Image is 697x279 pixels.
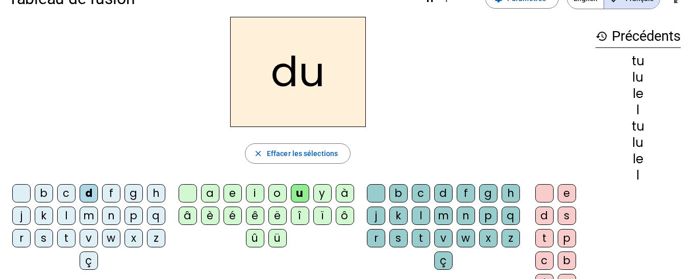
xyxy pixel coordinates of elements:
[336,184,354,202] div: à
[291,184,309,202] div: u
[179,207,197,225] div: â
[502,207,520,225] div: q
[80,184,98,202] div: d
[434,184,453,202] div: d
[479,207,497,225] div: p
[457,184,475,202] div: f
[479,229,497,247] div: x
[595,153,681,165] div: le
[147,184,165,202] div: h
[223,184,242,202] div: e
[558,184,576,202] div: e
[412,184,430,202] div: c
[595,25,681,48] h3: Précédents
[268,229,287,247] div: ü
[246,207,264,225] div: ê
[313,207,332,225] div: ï
[12,229,31,247] div: r
[313,184,332,202] div: y
[268,207,287,225] div: ë
[246,184,264,202] div: i
[595,137,681,149] div: lu
[595,120,681,133] div: tu
[479,184,497,202] div: g
[595,30,608,42] mat-icon: history
[558,251,576,270] div: b
[57,229,76,247] div: t
[147,207,165,225] div: q
[125,207,143,225] div: p
[434,207,453,225] div: m
[35,184,53,202] div: b
[535,229,554,247] div: t
[12,207,31,225] div: j
[558,207,576,225] div: s
[535,251,554,270] div: c
[336,207,354,225] div: ô
[125,229,143,247] div: x
[80,229,98,247] div: v
[595,55,681,67] div: tu
[254,149,263,158] mat-icon: close
[434,251,453,270] div: ç
[230,17,366,127] h2: du
[245,143,351,164] button: Effacer les sélections
[102,207,120,225] div: n
[35,207,53,225] div: k
[595,104,681,116] div: l
[389,207,408,225] div: k
[434,229,453,247] div: v
[457,229,475,247] div: w
[502,229,520,247] div: z
[389,229,408,247] div: s
[102,184,120,202] div: f
[595,88,681,100] div: le
[80,207,98,225] div: m
[201,184,219,202] div: a
[147,229,165,247] div: z
[35,229,53,247] div: s
[412,207,430,225] div: l
[389,184,408,202] div: b
[246,229,264,247] div: û
[367,229,385,247] div: r
[201,207,219,225] div: è
[268,184,287,202] div: o
[223,207,242,225] div: é
[595,71,681,84] div: lu
[367,207,385,225] div: j
[80,251,98,270] div: ç
[291,207,309,225] div: î
[595,169,681,182] div: l
[457,207,475,225] div: n
[57,207,76,225] div: l
[502,184,520,202] div: h
[412,229,430,247] div: t
[558,229,576,247] div: p
[102,229,120,247] div: w
[535,207,554,225] div: d
[267,147,338,160] span: Effacer les sélections
[125,184,143,202] div: g
[57,184,76,202] div: c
